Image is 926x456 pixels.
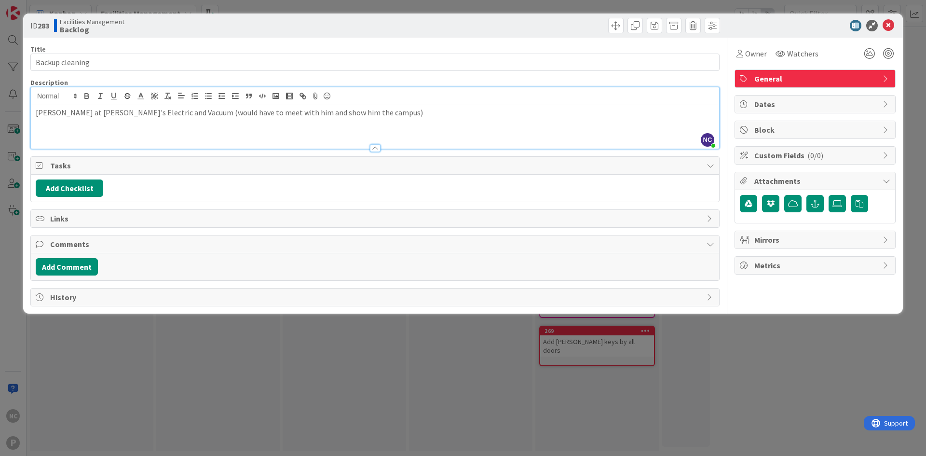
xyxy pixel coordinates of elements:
[787,48,818,59] span: Watchers
[754,124,878,136] span: Block
[36,180,103,197] button: Add Checklist
[754,73,878,84] span: General
[36,258,98,276] button: Add Comment
[754,175,878,187] span: Attachments
[30,20,49,31] span: ID
[701,133,714,147] span: NC
[745,48,767,59] span: Owner
[754,260,878,271] span: Metrics
[30,54,720,71] input: type card name here...
[50,213,702,224] span: Links
[754,98,878,110] span: Dates
[754,150,878,161] span: Custom Fields
[30,45,46,54] label: Title
[38,21,49,30] b: 283
[60,26,124,33] b: Backlog
[20,1,44,13] span: Support
[50,160,702,171] span: Tasks
[50,291,702,303] span: History
[50,238,702,250] span: Comments
[807,151,823,160] span: ( 0/0 )
[36,107,714,118] p: [PERSON_NAME] at [PERSON_NAME]'s Electric and Vacuum (would have to meet with him and show him th...
[30,78,68,87] span: Description
[60,18,124,26] span: Facilities Management
[754,234,878,246] span: Mirrors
